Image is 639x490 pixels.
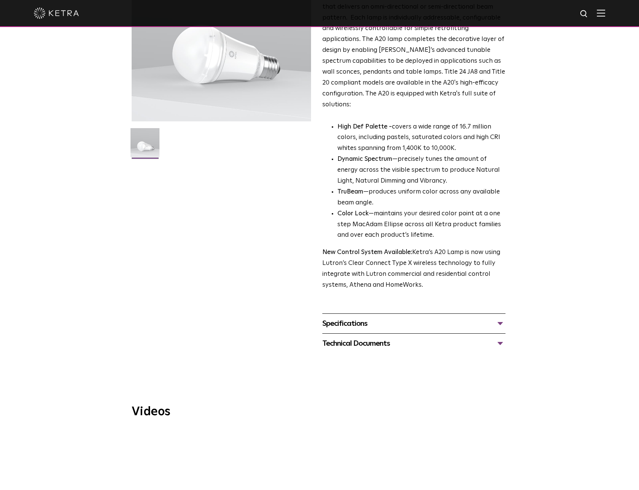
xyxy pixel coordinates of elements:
strong: Color Lock [337,210,369,217]
img: search icon [580,9,589,19]
div: Technical Documents [322,337,505,349]
div: Specifications [322,318,505,330]
strong: High Def Palette - [337,124,392,130]
li: —precisely tunes the amount of energy across the visible spectrum to produce Natural Light, Natur... [337,154,505,187]
h3: Videos [132,406,508,418]
strong: Dynamic Spectrum [337,156,392,162]
img: ketra-logo-2019-white [34,8,79,19]
li: —produces uniform color across any available beam angle. [337,187,505,209]
strong: TruBeam [337,189,363,195]
p: covers a wide range of 16.7 million colors, including pastels, saturated colors and high CRI whit... [337,122,505,154]
img: A20-Lamp-2021-Web-Square [131,128,159,163]
img: Hamburger%20Nav.svg [597,9,605,17]
li: —maintains your desired color point at a one step MacAdam Ellipse across all Ketra product famili... [337,209,505,241]
strong: New Control System Available: [322,249,412,256]
p: Ketra’s A20 Lamp is now using Lutron’s Clear Connect Type X wireless technology to fully integrat... [322,247,505,291]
